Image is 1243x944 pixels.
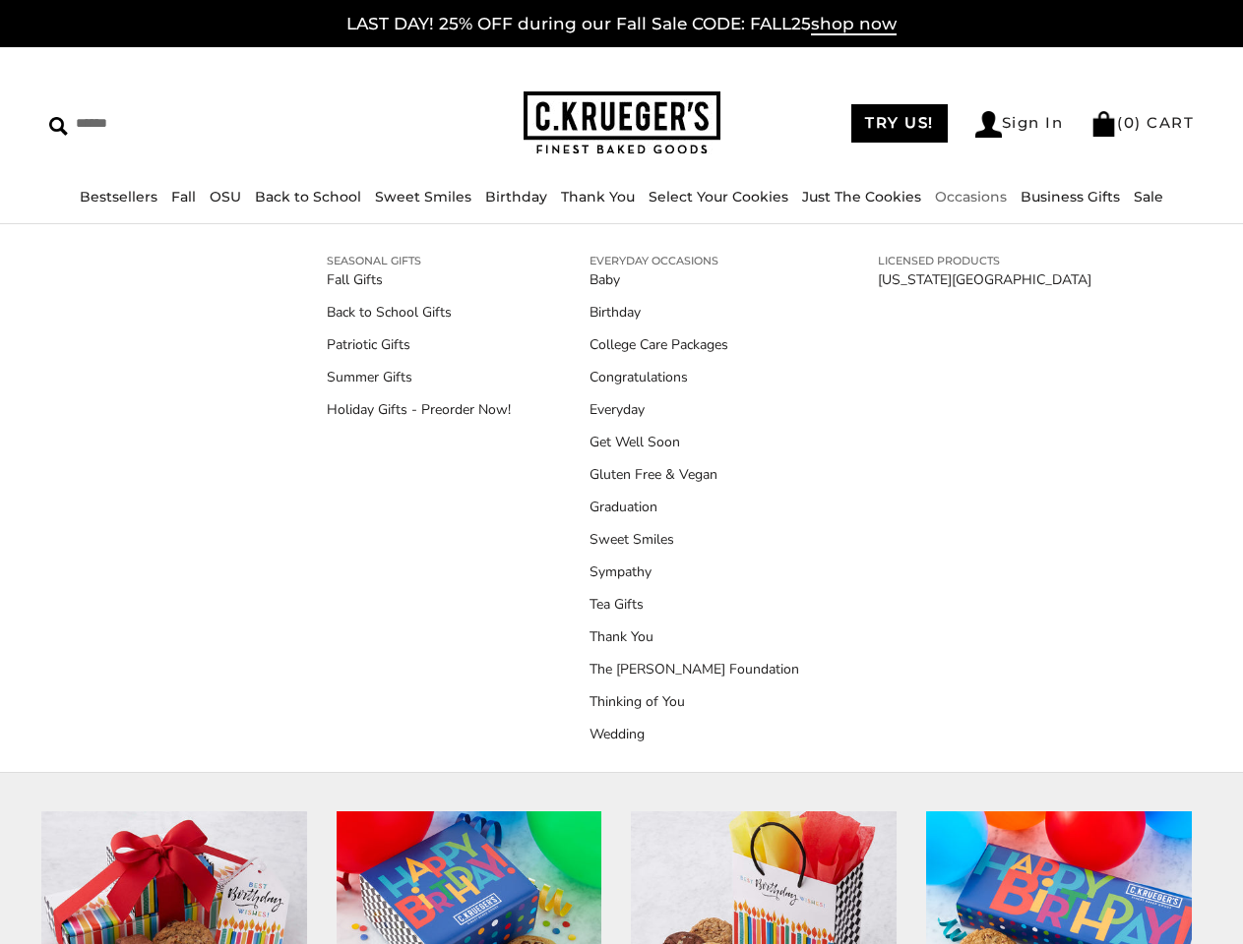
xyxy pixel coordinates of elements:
[802,188,921,206] a: Just The Cookies
[327,252,511,269] a: SEASONAL GIFTS
[327,399,511,420] a: Holiday Gifts - Preorder Now!
[590,659,799,679] a: The [PERSON_NAME] Foundation
[49,108,311,139] input: Search
[327,367,511,387] a: Summer Gifts
[975,111,1002,138] img: Account
[346,14,897,35] a: LAST DAY! 25% OFF during our Fall Sale CODE: FALL25shop now
[590,464,799,485] a: Gluten Free & Vegan
[975,111,1064,138] a: Sign In
[878,252,1091,269] a: LICENSED PRODUCTS
[327,269,511,290] a: Fall Gifts
[485,188,547,206] a: Birthday
[327,334,511,355] a: Patriotic Gifts
[1134,188,1163,206] a: Sale
[171,188,196,206] a: Fall
[524,91,720,155] img: C.KRUEGER'S
[590,497,799,517] a: Graduation
[590,626,799,647] a: Thank You
[16,869,204,928] iframe: Sign Up via Text for Offers
[590,399,799,420] a: Everyday
[590,367,799,387] a: Congratulations
[590,561,799,582] a: Sympathy
[1124,113,1136,132] span: 0
[255,188,361,206] a: Back to School
[649,188,788,206] a: Select Your Cookies
[590,594,799,615] a: Tea Gifts
[590,529,799,550] a: Sweet Smiles
[1090,113,1194,132] a: (0) CART
[1090,111,1117,137] img: Bag
[811,14,897,35] span: shop now
[878,269,1091,290] a: [US_STATE][GEOGRAPHIC_DATA]
[590,724,799,744] a: Wedding
[561,188,635,206] a: Thank You
[590,252,799,269] a: EVERYDAY OCCASIONS
[327,302,511,323] a: Back to School Gifts
[590,269,799,290] a: Baby
[49,117,68,136] img: Search
[375,188,471,206] a: Sweet Smiles
[590,691,799,712] a: Thinking of You
[210,188,241,206] a: OSU
[935,188,1007,206] a: Occasions
[590,334,799,355] a: College Care Packages
[80,188,157,206] a: Bestsellers
[851,104,948,143] a: TRY US!
[1021,188,1120,206] a: Business Gifts
[590,432,799,452] a: Get Well Soon
[590,302,799,323] a: Birthday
